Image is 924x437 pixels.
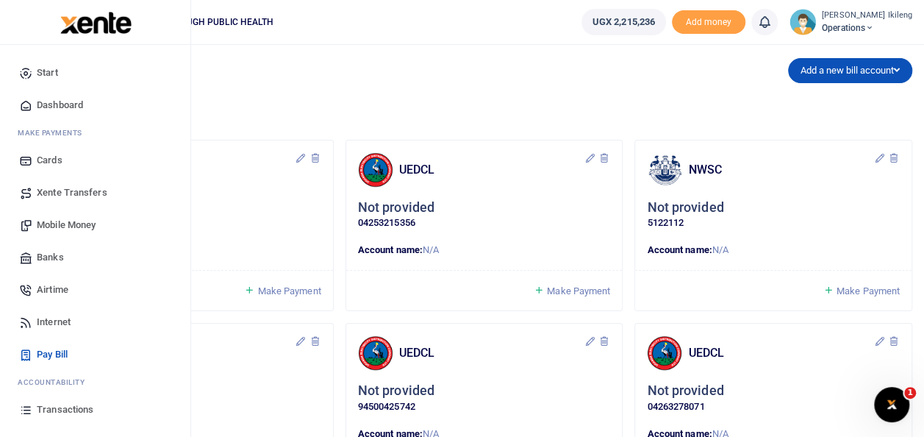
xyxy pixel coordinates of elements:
h4: UEDCL [399,162,584,178]
div: Click to update [647,199,900,231]
span: Make Payment [837,285,900,296]
span: Add money [672,10,745,35]
a: Make Payment [534,283,610,299]
h5: Bill, Taxes & Providers [56,87,479,102]
span: UGX 2,215,236 [592,15,655,29]
p: 94500425742 [358,399,611,415]
h4: Bills Payment [56,63,479,79]
div: Click to update [68,199,321,231]
span: Dashboard [37,98,83,113]
a: UGX 2,215,236 [581,9,666,35]
a: profile-user [PERSON_NAME] Ikileng Operations [789,9,912,35]
h5: Not provided [358,383,434,399]
a: Internet [12,306,179,338]
h4: UEDCL [110,345,295,361]
span: N/A [712,244,728,255]
a: logo-small logo-large logo-large [59,16,132,27]
a: Cards [12,144,179,177]
span: Start [37,65,58,80]
div: Click to update [647,383,900,414]
li: Ac [12,371,179,394]
span: Make Payment [257,285,320,296]
span: Make Payment [547,285,610,296]
span: N/A [423,244,439,255]
span: Mobile Money [37,218,96,232]
p: 94100933996 [68,399,321,415]
h4: NWSC [688,162,873,178]
a: Make Payment [823,283,900,299]
span: Transactions [37,402,93,417]
a: Make Payment [244,283,320,299]
a: Transactions [12,394,179,426]
a: Banks [12,241,179,274]
h5: Not provided [358,199,434,216]
a: Dashboard [12,89,179,121]
p: 04263278071 [647,399,900,415]
span: 1 [904,387,916,399]
a: Mobile Money [12,209,179,241]
li: M [12,121,179,144]
span: Xente Transfers [37,185,107,200]
div: Click to update [358,199,611,231]
span: Banks [37,250,64,265]
iframe: Intercom live chat [874,387,909,422]
button: Add a new bill account [788,58,912,83]
p: 5129242 [68,216,321,231]
img: profile-user [789,9,816,35]
p: 5122112 [647,216,900,231]
a: Add money [672,15,745,26]
strong: Account name: [358,244,423,255]
h4: NWSC [110,162,295,178]
span: Pay Bill [37,347,68,362]
span: Cards [37,153,62,168]
div: Click to update [68,383,321,414]
small: [PERSON_NAME] Ikileng [822,10,912,22]
h5: Not provided [647,383,723,399]
span: Airtime [37,283,68,297]
h5: Not provided [647,199,723,216]
li: Toup your wallet [672,10,745,35]
span: countability [29,377,85,388]
a: Pay Bill [12,338,179,371]
h4: UEDCL [399,345,584,361]
div: Click to update [358,383,611,414]
strong: Account name: [647,244,712,255]
h4: UEDCL [688,345,873,361]
a: Xente Transfers [12,177,179,209]
a: Airtime [12,274,179,306]
a: Start [12,57,179,89]
p: 04253215356 [358,216,611,231]
li: Wallet ballance [576,9,672,35]
img: logo-large [60,12,132,34]
span: Internet [37,315,71,330]
span: ake Payments [25,127,82,138]
span: Operations [822,21,912,35]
